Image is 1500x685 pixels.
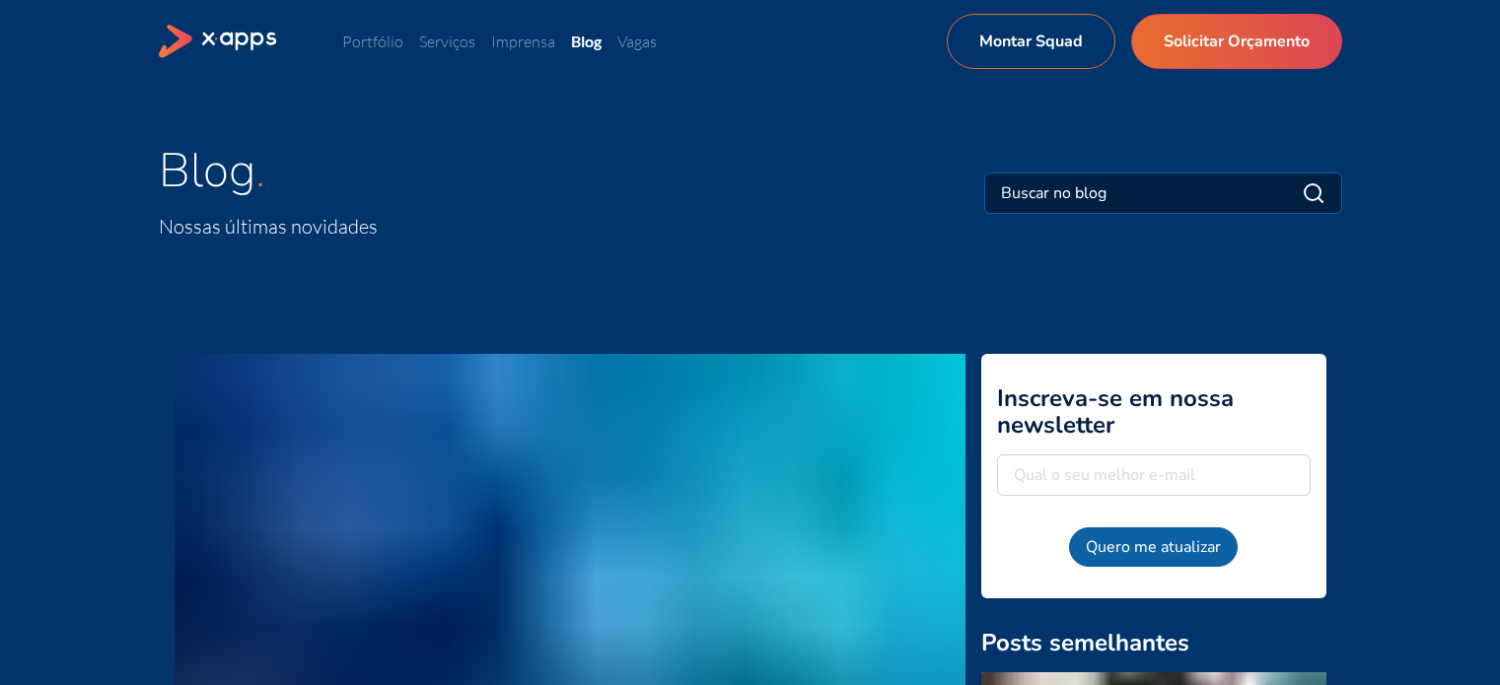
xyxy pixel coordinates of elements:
span: Blog [159,138,255,203]
a: Blog [571,32,602,50]
a: Serviços [419,32,475,51]
input: Qual o seu melhor e-mail [997,454,1311,496]
a: Solicitar Orçamento [1131,14,1342,69]
a: Imprensa [491,32,555,51]
a: Portfólio [342,32,403,51]
h2: Posts semelhantes [981,630,1326,656]
input: Buscar no blog [1001,181,1201,205]
span: Nossas últimas novidades [159,214,378,239]
button: Quero me atualizar [1069,527,1238,567]
a: Montar Squad [947,14,1115,69]
h2: Inscreva-se em nossa newsletter [997,385,1311,439]
a: Vagas [617,32,657,51]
